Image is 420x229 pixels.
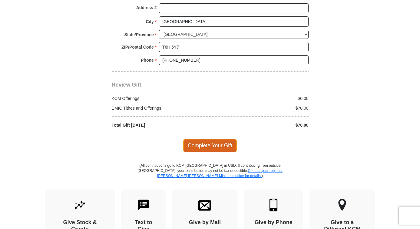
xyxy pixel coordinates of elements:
h4: Give by Phone [254,219,293,226]
div: $70.00 [210,122,312,128]
strong: ZIP/Postal Code [121,43,154,51]
strong: City [146,17,154,26]
img: envelope.svg [198,199,211,211]
div: EMIC Tithes and Offerings [108,105,210,111]
span: Review Gift [112,82,141,88]
strong: Address 2 [136,3,157,12]
div: Total Gift [DATE] [108,122,210,128]
h4: Give by Mail [183,219,227,226]
span: Complete Your Gift [183,139,237,152]
img: text-to-give.svg [137,199,150,211]
a: Contact your regional [PERSON_NAME] [PERSON_NAME] Ministries office for details. [157,169,283,178]
p: (All contributions go to KCM [GEOGRAPHIC_DATA] in USD. If contributing from outside [GEOGRAPHIC_D... [137,163,283,190]
div: KCM Offerings [108,95,210,101]
div: $0.00 [210,95,312,101]
img: give-by-stock.svg [74,199,86,211]
div: $70.00 [210,105,312,111]
strong: Phone [141,56,154,64]
strong: State/Province [124,30,154,39]
img: mobile.svg [267,199,280,211]
img: other-region [338,199,346,211]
